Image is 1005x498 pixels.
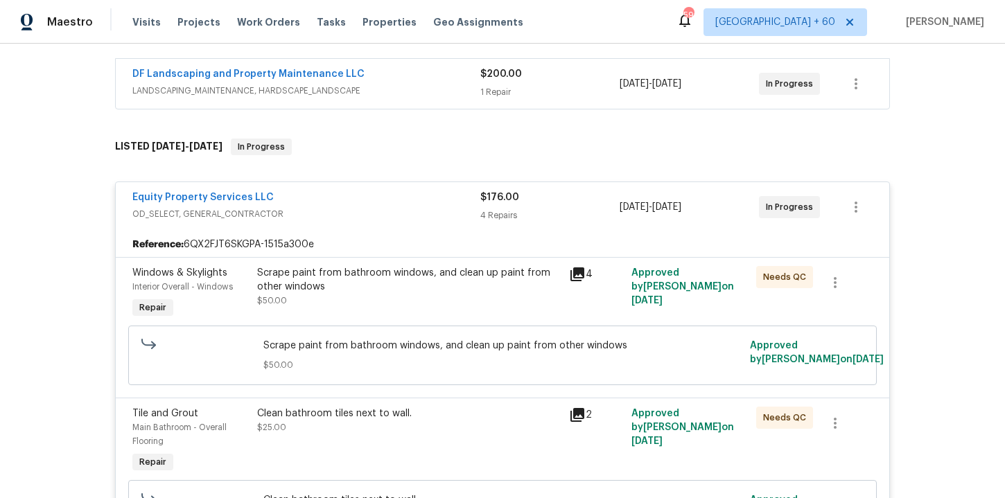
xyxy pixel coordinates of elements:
span: $25.00 [257,423,286,432]
span: Maestro [47,15,93,29]
span: Approved by [PERSON_NAME] on [631,268,734,305]
span: Interior Overall - Windows [132,283,233,291]
span: In Progress [232,140,290,154]
a: DF Landscaping and Property Maintenance LLC [132,69,365,79]
div: 2 [569,407,623,423]
span: [PERSON_NAME] [900,15,984,29]
div: LISTED [DATE]-[DATE]In Progress [111,125,894,169]
span: [GEOGRAPHIC_DATA] + 60 [715,15,835,29]
div: 6QX2FJT6SKGPA-1515a300e [116,232,889,257]
span: [DATE] [652,202,681,212]
span: [DATE] [620,79,649,89]
span: [DATE] [152,141,185,151]
span: $200.00 [480,69,522,79]
span: In Progress [766,200,819,214]
div: 1 Repair [480,85,620,99]
span: Needs QC [763,411,812,425]
span: Repair [134,455,172,469]
span: Windows & Skylights [132,268,227,278]
span: $50.00 [263,358,742,372]
span: Tasks [317,17,346,27]
span: [DATE] [189,141,222,151]
span: Tile and Grout [132,409,198,418]
h6: LISTED [115,139,222,155]
span: - [620,200,681,214]
div: 4 [569,266,623,283]
span: Repair [134,301,172,314]
span: [DATE] [631,296,663,305]
div: 592 [683,8,693,22]
span: Needs QC [763,270,812,284]
span: - [152,141,222,151]
div: 4 Repairs [480,208,620,222]
span: - [620,77,681,91]
span: Approved by [PERSON_NAME] on [631,409,734,446]
a: Equity Property Services LLC [132,193,274,202]
span: [DATE] [631,436,663,446]
span: Main Bathroom - Overall Flooring [132,423,227,445]
b: Reference: [132,238,184,251]
span: Visits [132,15,161,29]
span: Scrape paint from bathroom windows, and clean up paint from other windows [263,339,742,353]
span: In Progress [766,77,819,91]
span: Properties [362,15,417,29]
span: Projects [177,15,220,29]
span: [DATE] [620,202,649,212]
span: $50.00 [257,296,287,305]
span: [DATE] [652,79,681,89]
span: [DATE] [853,355,884,364]
div: Scrape paint from bathroom windows, and clean up paint from other windows [257,266,561,294]
span: Geo Assignments [433,15,523,29]
span: Approved by [PERSON_NAME] on [750,341,884,364]
div: Clean bathroom tiles next to wall. [257,407,561,420]
span: $176.00 [480,193,519,202]
span: LANDSCAPING_MAINTENANCE, HARDSCAPE_LANDSCAPE [132,84,480,98]
span: OD_SELECT, GENERAL_CONTRACTOR [132,207,480,221]
span: Work Orders [237,15,300,29]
